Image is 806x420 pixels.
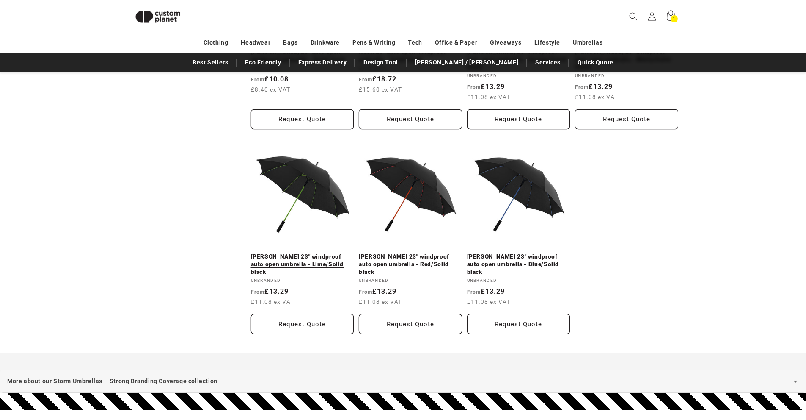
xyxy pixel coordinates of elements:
: Request Quote [251,109,354,129]
a: Services [531,55,565,70]
a: Best Sellers [188,55,232,70]
img: Custom Planet [128,3,187,30]
a: [PERSON_NAME] / [PERSON_NAME] [411,55,523,70]
summary: Search [624,7,643,26]
a: [PERSON_NAME] 23" windproof auto open umbrella - Red/Solid black [359,253,462,275]
: Request Quote [467,314,570,334]
a: Headwear [241,35,270,50]
a: Express Delivery [294,55,351,70]
a: Drinkware [311,35,340,50]
a: Umbrellas [573,35,602,50]
: Request Quote [467,109,570,129]
span: 1 [673,15,675,22]
: Request Quote [251,314,354,334]
iframe: Chat Widget [665,328,806,420]
a: Bags [283,35,297,50]
a: Quick Quote [573,55,618,70]
a: Giveaways [490,35,521,50]
a: Clothing [204,35,228,50]
: Request Quote [575,109,678,129]
a: Design Tool [359,55,402,70]
a: Pens & Writing [352,35,395,50]
a: [PERSON_NAME] 23" windproof auto open umbrella - Blue/Solid black [467,253,570,275]
span: More about our Storm Umbrellas – Strong Branding Coverage collection [7,376,217,387]
a: Office & Paper [435,35,477,50]
a: Tech [408,35,422,50]
a: [PERSON_NAME] 23" windproof auto open umbrella - Lime/Solid black [251,253,354,275]
: Request Quote [359,109,462,129]
a: Lifestyle [534,35,560,50]
: Request Quote [359,314,462,334]
a: Eco Friendly [241,55,285,70]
